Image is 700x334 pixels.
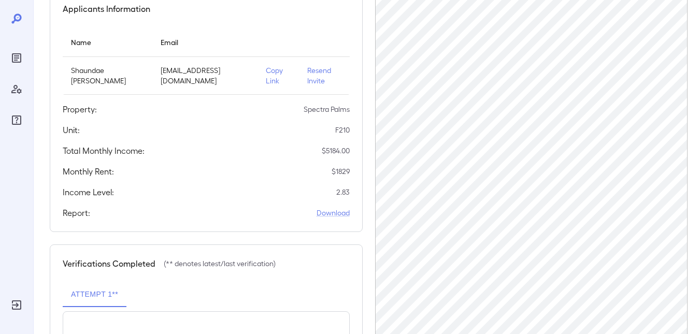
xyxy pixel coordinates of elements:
p: $ 1829 [332,166,350,177]
p: Shaundae [PERSON_NAME] [71,65,144,86]
a: Download [317,208,350,218]
p: Resend Invite [307,65,341,86]
p: $ 5184.00 [322,146,350,156]
p: 2.83 [336,187,350,197]
div: Log Out [8,297,25,313]
div: Reports [8,50,25,66]
h5: Monthly Rent: [63,165,114,178]
h5: Total Monthly Income: [63,144,145,157]
h5: Unit: [63,124,80,136]
h5: Report: [63,207,90,219]
h5: Verifications Completed [63,257,155,270]
p: [EMAIL_ADDRESS][DOMAIN_NAME] [161,65,249,86]
h5: Income Level: [63,186,114,198]
h5: Applicants Information [63,3,150,15]
p: Spectra Palms [304,104,350,114]
h5: Property: [63,103,97,115]
button: Attempt 1** [63,282,126,307]
div: Manage Users [8,81,25,97]
th: Email [152,27,258,57]
th: Name [63,27,152,57]
p: Copy Link [266,65,291,86]
p: (** denotes latest/last verification) [164,258,276,269]
div: FAQ [8,112,25,128]
p: F210 [335,125,350,135]
table: simple table [63,27,350,95]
